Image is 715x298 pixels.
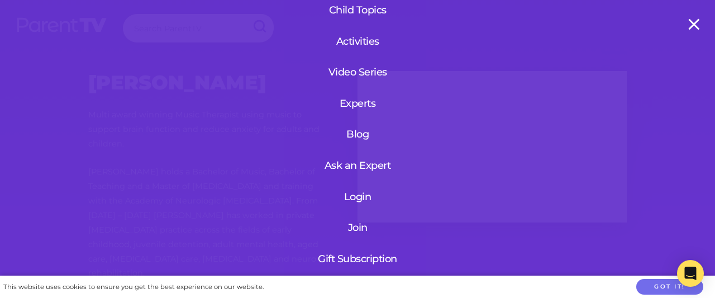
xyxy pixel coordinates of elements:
div: Open Intercom Messenger [677,260,704,287]
button: Got it! [636,279,703,295]
a: Ask an Expert [319,151,397,180]
a: Activities [319,27,397,56]
a: Join [291,213,425,242]
a: Blog [319,120,397,149]
div: This website uses cookies to ensure you get the best experience on our website. [3,281,264,293]
a: Video Series [319,58,397,87]
a: Experts [319,89,397,118]
a: Login [291,182,425,211]
a: Gift Subscription [291,244,425,273]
